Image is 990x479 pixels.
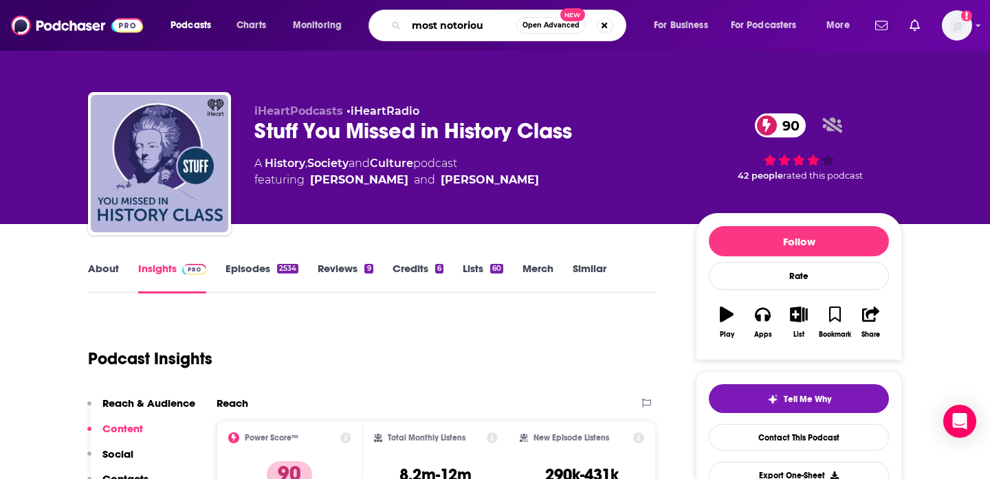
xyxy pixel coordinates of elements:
[293,16,342,35] span: Monitoring
[245,433,298,443] h2: Power Score™
[254,172,539,188] span: featuring
[441,172,539,188] a: Holly Frey
[217,397,248,410] h2: Reach
[307,157,349,170] a: Society
[793,331,804,339] div: List
[414,172,435,188] span: and
[225,262,298,293] a: Episodes2534
[310,172,408,188] a: Tracy V. Wilson
[781,298,817,347] button: List
[346,104,419,118] span: •
[522,22,580,29] span: Open Advanced
[393,262,443,293] a: Credits6
[819,331,851,339] div: Bookmark
[406,14,516,36] input: Search podcasts, credits, & more...
[87,422,143,447] button: Content
[904,14,925,37] a: Show notifications dropdown
[102,422,143,435] p: Content
[102,447,133,460] p: Social
[709,424,889,451] a: Contact This Podcast
[754,331,772,339] div: Apps
[88,262,119,293] a: About
[87,397,195,422] button: Reach & Audience
[942,10,972,41] button: Show profile menu
[870,14,893,37] a: Show notifications dropdown
[943,405,976,438] div: Open Intercom Messenger
[784,394,831,405] span: Tell Me Why
[769,113,806,137] span: 90
[305,157,307,170] span: ,
[236,16,266,35] span: Charts
[138,262,206,293] a: InsightsPodchaser Pro
[277,264,298,274] div: 2534
[709,226,889,256] button: Follow
[853,298,889,347] button: Share
[644,14,725,36] button: open menu
[961,10,972,21] svg: Add a profile image
[731,16,797,35] span: For Podcasters
[87,447,133,473] button: Social
[254,104,343,118] span: iHeartPodcasts
[942,10,972,41] img: User Profile
[709,298,745,347] button: Play
[942,10,972,41] span: Logged in as anyalola
[783,170,863,181] span: rated this podcast
[738,170,783,181] span: 42 people
[722,14,817,36] button: open menu
[435,264,443,274] div: 6
[265,157,305,170] a: History
[283,14,360,36] button: open menu
[709,384,889,413] button: tell me why sparkleTell Me Why
[102,397,195,410] p: Reach & Audience
[88,348,212,369] h1: Podcast Insights
[91,95,228,232] img: Stuff You Missed in History Class
[755,113,806,137] a: 90
[709,262,889,290] div: Rate
[696,104,902,190] div: 90 42 peoplerated this podcast
[533,433,609,443] h2: New Episode Listens
[349,157,370,170] span: and
[161,14,229,36] button: open menu
[745,298,780,347] button: Apps
[560,8,585,21] span: New
[861,331,880,339] div: Share
[573,262,606,293] a: Similar
[370,157,413,170] a: Culture
[767,394,778,405] img: tell me why sparkle
[463,262,503,293] a: Lists60
[351,104,419,118] a: iHeartRadio
[382,10,639,41] div: Search podcasts, credits, & more...
[364,264,373,274] div: 9
[720,331,734,339] div: Play
[817,14,867,36] button: open menu
[228,14,274,36] a: Charts
[254,155,539,188] div: A podcast
[490,264,503,274] div: 60
[654,16,708,35] span: For Business
[318,262,373,293] a: Reviews9
[182,264,206,275] img: Podchaser Pro
[170,16,211,35] span: Podcasts
[11,12,143,38] img: Podchaser - Follow, Share and Rate Podcasts
[516,17,586,34] button: Open AdvancedNew
[388,433,465,443] h2: Total Monthly Listens
[826,16,850,35] span: More
[817,298,852,347] button: Bookmark
[522,262,553,293] a: Merch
